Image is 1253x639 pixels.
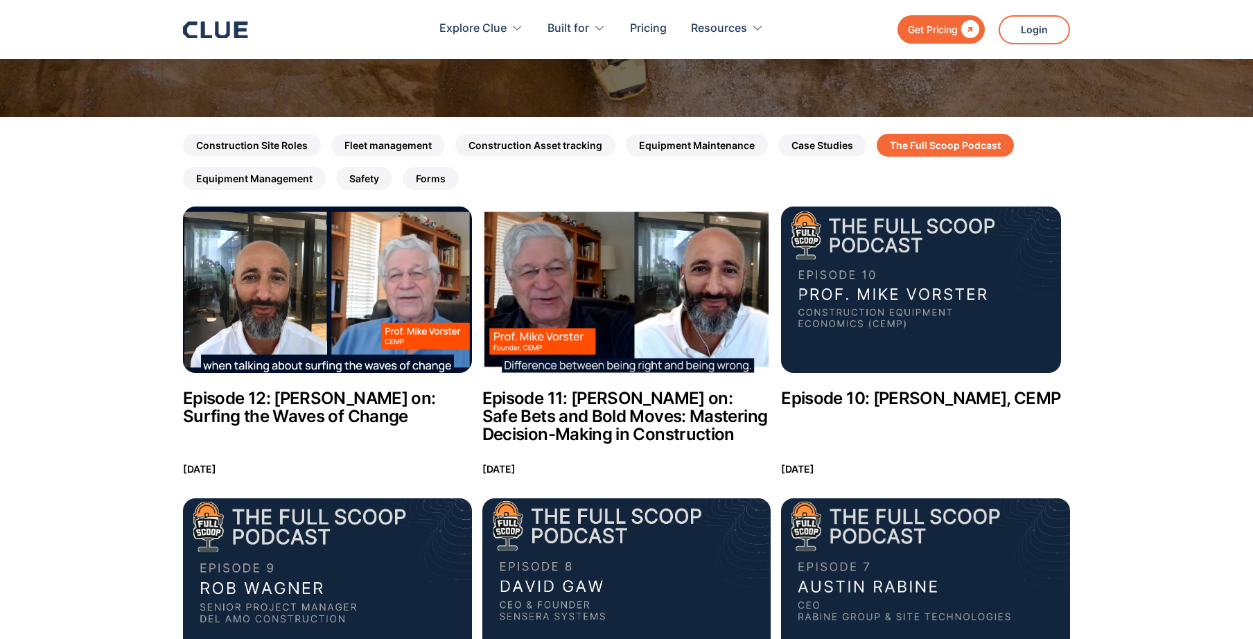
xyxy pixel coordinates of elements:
p: [DATE] [781,460,814,478]
a: Construction Asset tracking [455,134,615,157]
a: Episode 11: Prof. Mike Vorster on: Safe Bets and Bold Moves: Mastering Decision-Making in Constru... [482,207,771,478]
div: Resources [691,7,764,51]
a: Forms [403,167,459,190]
div: Get Pricing [908,21,958,38]
img: Episode 10: Professor Mike Vorster, CEMP [781,207,1060,373]
a: Case Studies [778,134,866,157]
h2: Episode 12: [PERSON_NAME] on: Surfing the Waves of Change [183,389,472,426]
img: Episode 12: Prof. Mike Vorster on: Surfing the Waves of Change [183,207,472,373]
h2: Episode 10: [PERSON_NAME], CEMP [781,389,1060,408]
a: The Full Scoop Podcast [877,134,1014,157]
a: Equipment Maintenance [626,134,768,157]
img: Episode 11: Prof. Mike Vorster on: Safe Bets and Bold Moves: Mastering Decision-Making in Constru... [482,207,771,373]
div: Explore Clue [439,7,523,51]
a: Safety [336,167,392,190]
a: Episode 10: Professor Mike Vorster, CEMPEpisode 10: [PERSON_NAME], CEMP[DATE] [781,207,1070,478]
a: Get Pricing [897,15,985,44]
div:  [958,21,979,38]
p: [DATE] [482,460,516,478]
a: Login [999,15,1070,44]
div: Built for [547,7,606,51]
a: Construction Site Roles [183,134,321,157]
div: Built for [547,7,589,51]
p: [DATE] [183,460,216,478]
h2: Episode 11: [PERSON_NAME] on: Safe Bets and Bold Moves: Mastering Decision-Making in Construction [482,389,771,444]
a: Pricing [630,7,667,51]
a: Equipment Management [183,167,326,190]
div: Explore Clue [439,7,507,51]
a: Episode 12: Prof. Mike Vorster on: Surfing the Waves of ChangeEpisode 12: [PERSON_NAME] on: Surfi... [183,207,472,478]
div: Resources [691,7,747,51]
a: Fleet management [331,134,445,157]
